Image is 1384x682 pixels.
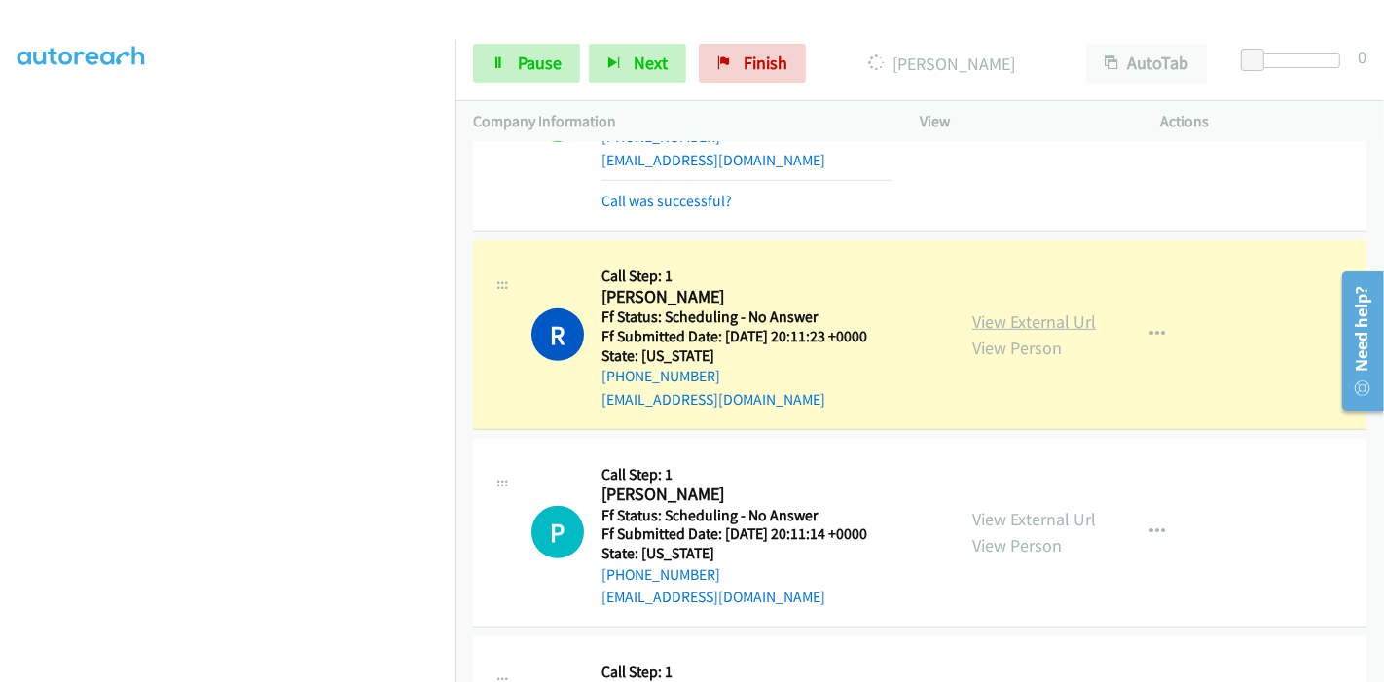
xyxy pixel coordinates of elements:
div: The call is yet to be attempted [531,506,584,558]
p: Actions [1161,110,1367,133]
h5: Ff Submitted Date: [DATE] 20:11:14 +0000 [601,524,892,544]
h1: P [531,506,584,558]
h5: State: [US_STATE] [601,346,892,366]
h2: [PERSON_NAME] [601,286,892,308]
a: Finish [699,44,806,83]
h5: Ff Submitted Date: [DATE] 20:11:23 +0000 [601,327,892,346]
span: Finish [744,52,787,74]
a: View Person [972,337,1062,359]
h1: R [531,308,584,361]
button: Next [589,44,686,83]
span: Pause [518,52,562,74]
h5: Call Step: 1 [601,267,892,286]
a: [EMAIL_ADDRESS][DOMAIN_NAME] [601,390,825,409]
a: Pause [473,44,580,83]
a: View External Url [972,508,1096,530]
h2: [PERSON_NAME] [601,484,892,506]
h5: Ff Status: Scheduling - No Answer [601,307,892,327]
a: [PHONE_NUMBER] [601,367,720,385]
a: [EMAIL_ADDRESS][DOMAIN_NAME] [601,588,825,606]
h5: Call Step: 1 [601,465,892,485]
a: [PHONE_NUMBER] [601,565,720,584]
a: View Person [972,534,1062,556]
a: Call was successful? [601,192,732,210]
span: Next [634,52,668,74]
div: 0 [1358,44,1366,70]
h5: State: [US_STATE] [601,544,892,563]
h5: Ff Status: Scheduling - No Answer [601,506,892,525]
h5: Call Step: 1 [601,663,892,682]
iframe: Resource Center [1329,264,1384,418]
p: [PERSON_NAME] [832,51,1051,77]
a: [EMAIL_ADDRESS][DOMAIN_NAME] [601,151,825,169]
a: View External Url [972,310,1096,333]
button: AutoTab [1086,44,1207,83]
p: Company Information [473,110,885,133]
p: View [920,110,1126,133]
